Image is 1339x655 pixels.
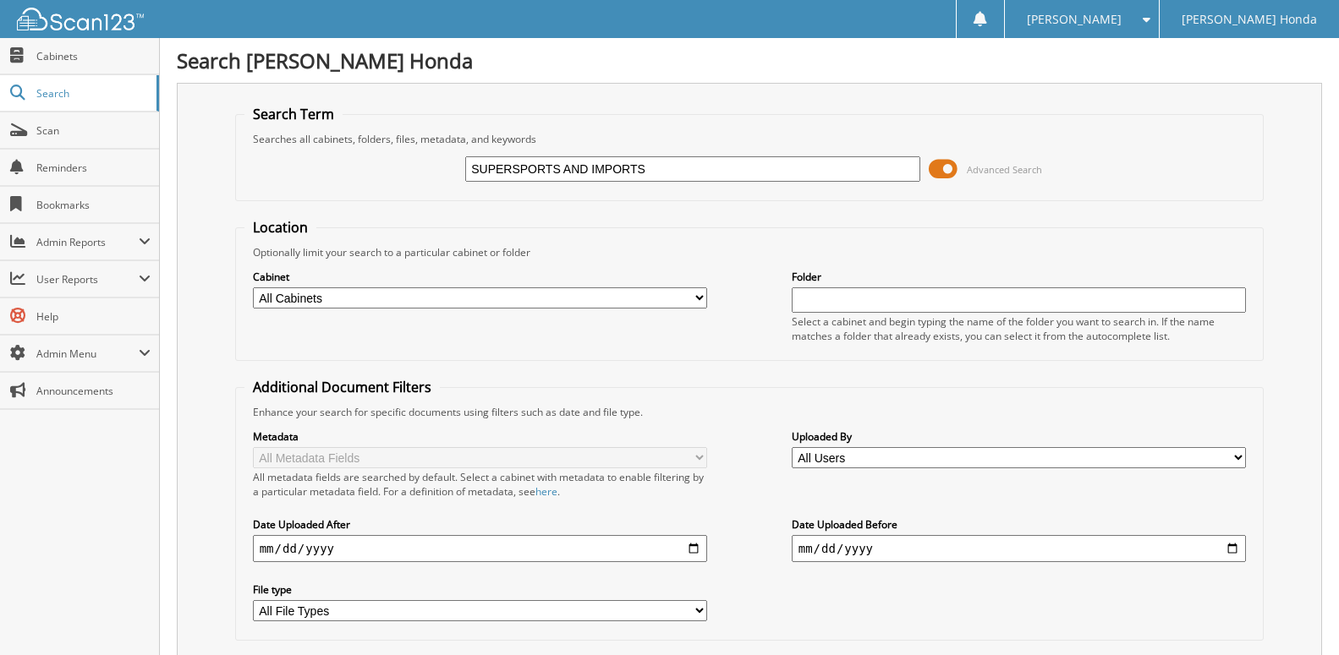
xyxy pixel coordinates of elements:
span: Cabinets [36,49,151,63]
span: Reminders [36,161,151,175]
label: Cabinet [253,270,708,284]
span: Scan [36,123,151,138]
span: Search [36,86,148,101]
legend: Location [244,218,316,237]
h1: Search [PERSON_NAME] Honda [177,46,1322,74]
label: Uploaded By [792,429,1247,444]
label: Date Uploaded Before [792,517,1247,532]
label: File type [253,582,708,597]
div: Select a cabinet and begin typing the name of the folder you want to search in. If the name match... [792,314,1247,343]
div: Searches all cabinets, folders, files, metadata, and keywords [244,132,1255,146]
span: [PERSON_NAME] [1027,14,1122,25]
div: Optionally limit your search to a particular cabinet or folder [244,245,1255,259]
input: start [253,535,708,562]
img: scan123-logo-white.svg [17,8,144,30]
div: Enhance your search for specific documents using filters such as date and file type. [244,405,1255,419]
span: Admin Menu [36,347,139,361]
label: Date Uploaded After [253,517,708,532]
span: User Reports [36,272,139,287]
span: [PERSON_NAME] Honda [1182,14,1317,25]
a: here [535,484,557,499]
legend: Additional Document Filters [244,378,440,396]
span: Admin Reports [36,235,139,249]
div: All metadata fields are searched by default. Select a cabinet with metadata to enable filtering b... [253,470,708,499]
legend: Search Term [244,105,343,123]
label: Metadata [253,429,708,444]
input: end [792,535,1247,562]
label: Folder [792,270,1247,284]
span: Bookmarks [36,198,151,212]
span: Help [36,309,151,324]
span: Announcements [36,384,151,398]
span: Advanced Search [967,163,1042,176]
iframe: Chat Widget [1254,574,1339,655]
